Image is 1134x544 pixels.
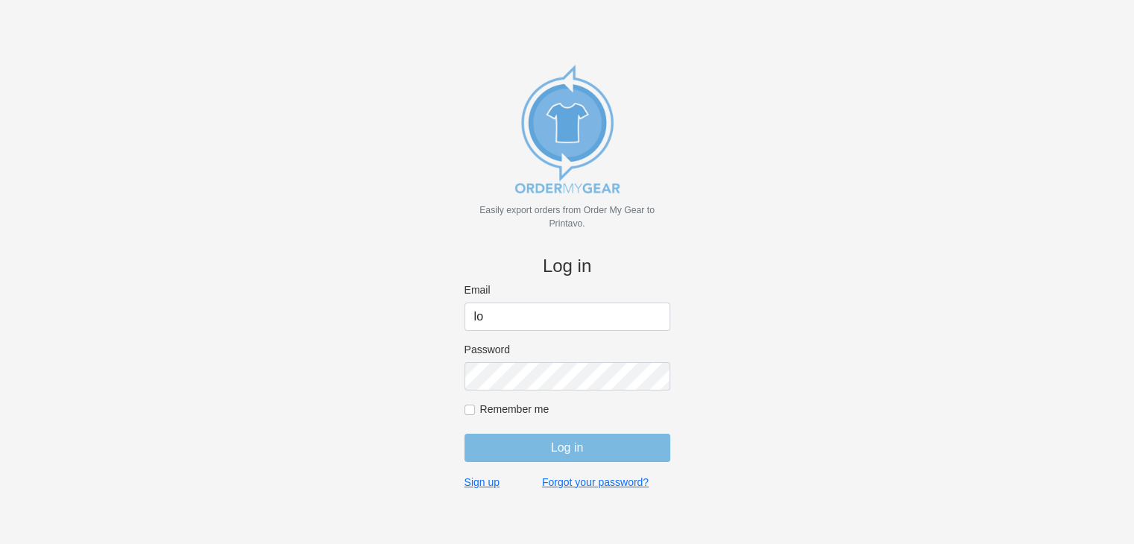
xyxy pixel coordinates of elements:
p: Easily export orders from Order My Gear to Printavo. [464,203,670,230]
label: Remember me [480,402,670,416]
input: Log in [464,434,670,462]
a: Forgot your password? [542,475,649,489]
h4: Log in [464,256,670,277]
label: Password [464,343,670,356]
label: Email [464,283,670,297]
img: new_omg_export_logo-652582c309f788888370c3373ec495a74b7b3fc93c8838f76510ecd25890bcc4.png [493,54,642,203]
a: Sign up [464,475,500,489]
